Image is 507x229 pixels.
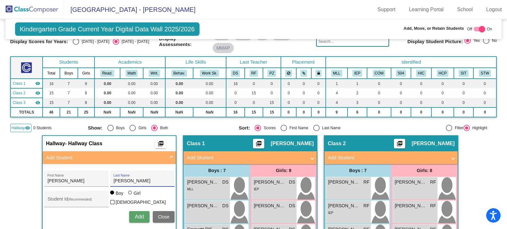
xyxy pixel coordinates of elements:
[135,214,144,219] span: Add
[437,70,449,77] button: HCP
[311,68,326,79] th: Keep with teacher
[88,125,234,131] mat-radio-group: Select an option
[254,179,286,186] span: [PERSON_NAME]
[331,70,342,77] button: MLL
[454,79,473,88] td: 0
[454,98,473,107] td: 0
[222,179,228,186] span: DS
[143,107,165,117] td: NaN
[46,140,65,147] span: Hallway
[113,178,171,184] input: Last Name
[263,107,281,117] td: 15
[94,88,120,98] td: 0.00
[326,57,496,68] th: Identified
[165,98,193,107] td: 0.00
[263,88,281,98] td: 0
[43,88,60,98] td: 15
[431,88,454,98] td: 0
[328,154,447,162] mat-panel-title: Add Student
[193,98,226,107] td: 0.00
[43,151,176,164] mat-expansion-panel-header: Add Student
[43,57,94,68] th: Students
[184,151,317,164] mat-expansion-panel-header: Add Student
[222,202,228,209] span: DS
[412,140,454,147] span: [PERSON_NAME]
[35,81,40,86] mat-icon: visibility
[13,81,26,86] span: Class 1
[94,107,120,117] td: NaN
[326,68,347,79] th: Multilingual Learner
[184,164,250,177] div: Boys : 7
[391,98,411,107] td: 0
[473,68,496,79] th: Watch for SIT
[328,140,346,147] span: Class 2
[157,140,165,149] mat-icon: picture_as_pdf
[324,164,391,177] div: Boys : 7
[311,88,326,98] td: 0
[255,140,263,149] mat-icon: picture_as_pdf
[239,125,385,131] mat-radio-group: Select an option
[281,88,296,98] td: 0
[396,140,404,149] mat-icon: picture_as_pdf
[187,154,306,162] mat-panel-title: Add Student
[239,125,250,131] span: Sort:
[271,140,314,147] span: [PERSON_NAME]
[46,154,165,162] mat-panel-title: Add Student
[78,68,95,79] th: Girls
[35,91,40,96] mat-icon: visibility
[171,70,187,77] button: Behav.
[395,179,427,186] span: [PERSON_NAME]
[155,139,166,148] button: Print Students Details
[467,26,472,32] span: Off
[226,98,245,107] td: 0
[245,107,263,117] td: 15
[43,98,60,107] td: 15
[126,70,138,77] button: Math
[411,79,431,88] td: 0
[454,88,473,98] td: 0
[430,179,436,186] span: RF
[471,38,480,43] div: Yes
[281,57,326,68] th: Placement
[326,98,347,107] td: 4
[296,98,311,107] td: 0
[11,79,43,88] td: Debra Stone - No Class Name
[158,214,169,219] span: Close
[373,70,386,77] button: COM
[473,88,496,98] td: 0
[159,36,208,47] span: Display Assessments:
[165,57,226,68] th: Life Skills
[43,79,60,88] td: 16
[281,68,296,79] th: Keep away students
[187,187,193,191] span: MLL
[391,79,411,88] td: 0
[411,88,431,98] td: 0
[153,211,175,223] button: Close
[263,79,281,88] td: 0
[281,79,296,88] td: 0
[296,68,311,79] th: Keep with students
[254,202,286,209] span: [PERSON_NAME]
[226,107,245,117] td: 16
[250,164,317,177] div: Girls: 9
[245,98,263,107] td: 0
[411,107,431,117] td: 0
[328,211,333,215] span: IEP
[94,57,165,68] th: Academics
[473,98,496,107] td: 0
[404,4,449,15] a: Learning Portal
[143,98,165,107] td: 0.00
[326,88,347,98] td: 4
[78,79,95,88] td: 9
[11,107,43,117] td: TOTALS
[459,70,468,77] button: SIT
[88,125,102,131] span: Show:
[226,88,245,98] td: 0
[245,88,263,98] td: 15
[11,98,43,107] td: Penny Zimmerman - No Class Name
[367,107,391,117] td: 0
[100,70,114,77] button: Read.
[395,202,427,209] span: [PERSON_NAME]
[116,198,166,206] span: [DEMOGRAPHIC_DATA]
[226,57,281,68] th: Last Teacher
